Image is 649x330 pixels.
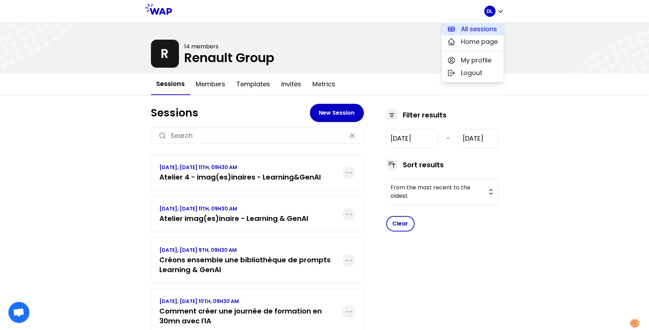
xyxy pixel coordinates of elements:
p: DL [487,8,493,15]
h3: Sort results [403,160,444,170]
div: DL [441,20,504,82]
span: All sessions [461,24,497,34]
h3: Atelier imag(es)inaire - Learning & GenAI [160,214,309,223]
span: Logout [461,68,483,78]
button: Clear [386,216,415,231]
h3: Atelier 4 - imag(es)inaires - Learning&GenAI [160,172,321,182]
div: Ouvrir le chat [8,302,29,323]
a: [DATE], [DATE] 11TH, 09H30 AMAtelier 4 - imag(es)inaires - Learning&GenAI [160,164,321,182]
button: DL [484,6,504,17]
span: Home page [461,37,498,47]
h3: Comment créer une journée de formation en 30mn avec l'IA [160,306,343,326]
button: Metrics [307,74,341,95]
p: [DATE], [DATE] 9TH, 09H30 AM [160,247,343,254]
span: From the most recent to the oldest [391,183,484,200]
span: My profile [461,55,492,65]
a: [DATE], [DATE] 10TH, 09H30 AMComment créer une journée de formation en 30mn avec l'IA [160,298,343,326]
a: [DATE], [DATE] 9TH, 09H30 AMCréons ensemble une bibliothèque de prompts Learning & GenAI [160,247,343,275]
p: [DATE], [DATE] 11TH, 09H30 AM [160,164,321,171]
input: YYYY-M-D [386,129,439,148]
button: Templates [231,74,276,95]
button: Invites [276,74,307,95]
input: Search [171,131,344,141]
p: [DATE], [DATE] 10TH, 09H30 AM [160,298,343,305]
h1: Sessions [151,107,310,119]
span: - [447,134,450,143]
button: Sessions [151,73,191,95]
button: Members [191,74,231,95]
input: YYYY-M-D [458,129,498,148]
h3: Créons ensemble une bibliothèque de prompts Learning & GenAI [160,255,343,275]
button: From the most recent to the oldest [386,179,498,205]
p: [DATE], [DATE] 11TH, 09H30 AM [160,205,309,212]
h3: Filter results [403,110,447,120]
a: [DATE], [DATE] 11TH, 09H30 AMAtelier imag(es)inaire - Learning & GenAI [160,205,309,223]
button: New Session [310,104,364,122]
